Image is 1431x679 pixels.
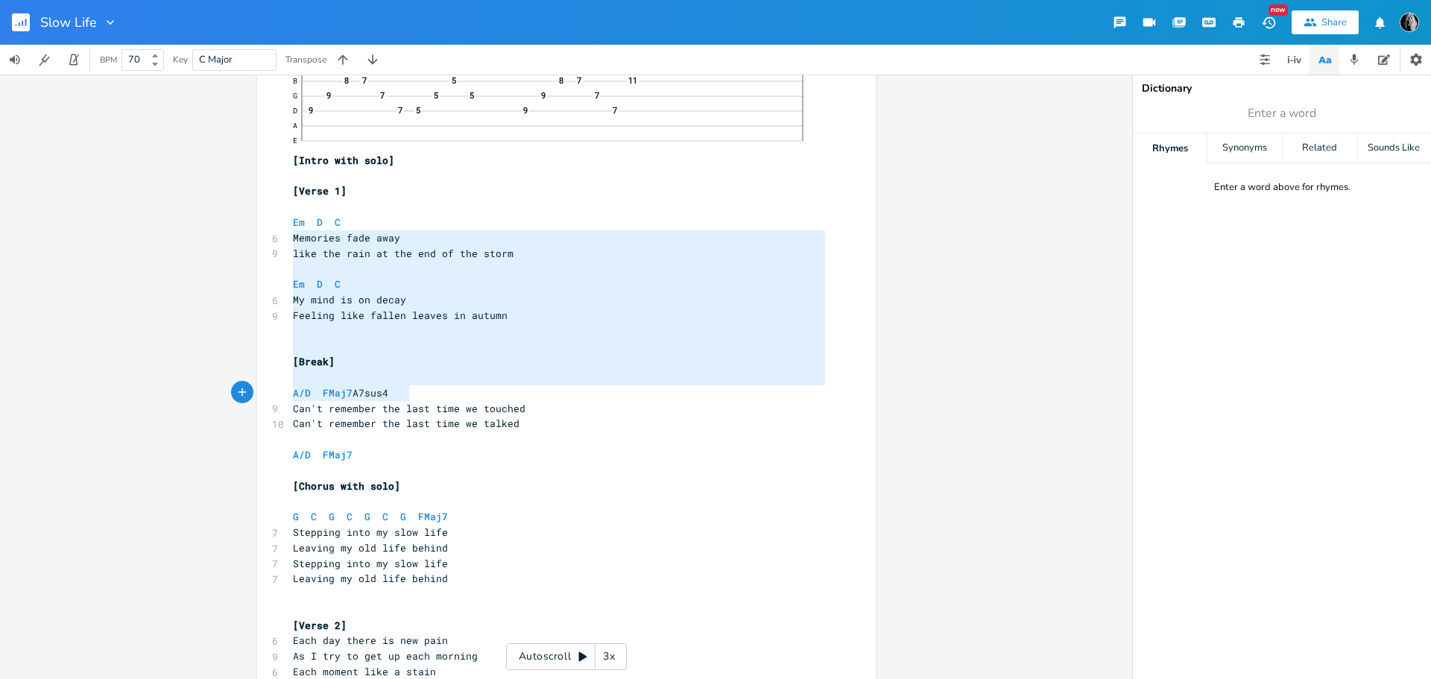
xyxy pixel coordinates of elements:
[593,91,601,99] span: 7
[335,277,341,291] span: C
[293,417,519,430] span: Can't remember the last time we talked
[1142,83,1422,94] div: Dictionary
[293,91,297,101] text: G
[522,106,529,114] span: 9
[335,215,341,229] span: C
[293,184,347,198] span: [Verse 1]
[307,106,315,114] span: 9
[575,76,583,84] span: 7
[293,106,297,116] text: D
[382,510,388,523] span: C
[347,510,353,523] span: C
[40,16,97,29] span: Slow Life
[611,106,619,114] span: 7
[293,525,448,539] span: Stepping into my slow life
[293,231,400,244] span: Memories fade away
[1321,16,1347,29] div: Share
[293,76,297,86] text: B
[100,56,117,64] div: BPM
[293,634,448,647] span: Each day there is new pain
[596,643,622,670] div: 3x
[317,215,323,229] span: D
[1214,181,1351,194] div: Enter a word above for rhymes.
[293,557,448,570] span: Stepping into my slow life
[1269,4,1288,16] div: New
[1357,133,1431,163] div: Sounds Like
[293,215,305,229] span: Em
[557,76,565,84] span: 8
[1292,10,1359,34] button: Share
[293,247,514,260] span: like the rain at the end of the storm
[1283,133,1356,163] div: Related
[293,293,406,306] span: My mind is on decay
[540,91,547,99] span: 9
[293,136,297,145] text: E
[293,121,297,130] text: A
[293,277,305,291] span: Em
[343,76,350,84] span: 8
[311,510,317,523] span: C
[414,106,422,114] span: 5
[400,510,406,523] span: G
[293,386,311,399] span: A/D
[199,53,233,66] span: C Major
[1207,133,1281,163] div: Synonyms
[1248,105,1316,122] span: Enter a word
[1133,133,1207,163] div: Rhymes
[418,510,448,523] span: FMaj7
[1400,13,1419,32] img: RTW72
[627,76,639,84] span: 11
[293,665,436,678] span: Each moment like a stain
[379,91,386,99] span: 7
[323,386,353,399] span: FMaj7
[293,541,448,555] span: Leaving my old life behind
[293,619,347,632] span: [Verse 2]
[1254,9,1283,36] button: New
[293,479,400,493] span: [Chorus with solo]
[293,510,299,523] span: G
[468,91,476,99] span: 5
[285,55,326,64] div: Transpose
[329,510,335,523] span: G
[450,76,458,84] span: 5
[397,106,404,114] span: 7
[325,91,332,99] span: 9
[293,448,311,461] span: A/D
[293,402,525,415] span: Can't remember the last time we touched
[173,55,188,64] div: Key
[364,510,370,523] span: G
[293,154,394,167] span: [Intro with solo]
[506,643,627,670] div: Autoscroll
[293,386,388,399] span: A7sus4
[293,355,335,368] span: [Break]
[323,448,353,461] span: FMaj7
[361,76,368,84] span: 7
[293,572,448,585] span: Leaving my old life behind
[293,309,508,322] span: Feeling like fallen leaves in autumn
[432,91,440,99] span: 5
[317,277,323,291] span: D
[293,649,478,663] span: As I try to get up each morning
